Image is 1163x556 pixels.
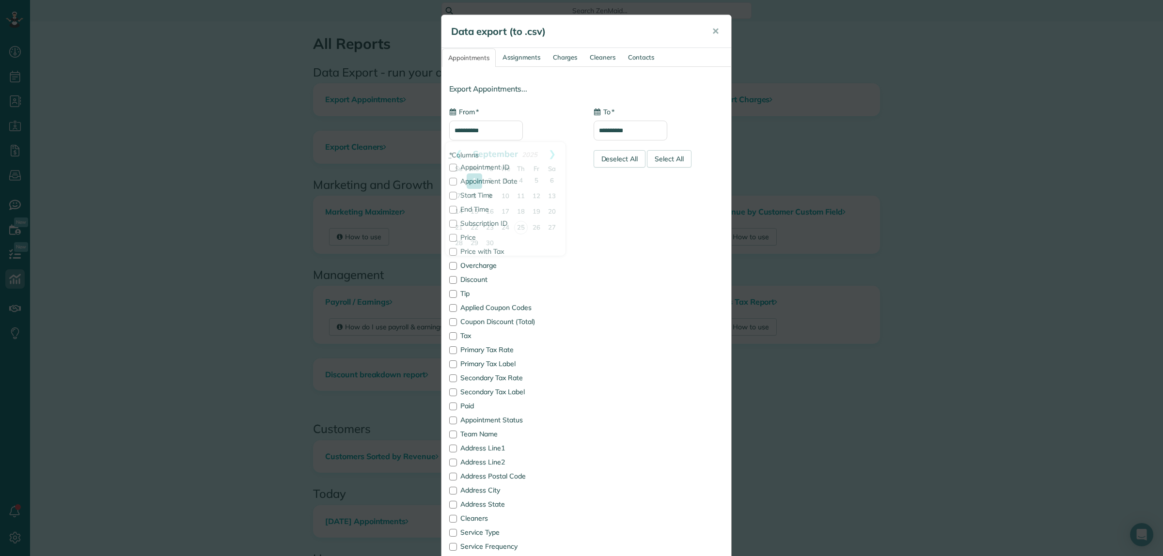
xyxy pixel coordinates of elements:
[467,220,482,236] a: 22
[467,204,482,220] a: 15
[449,417,579,423] label: Appointment Status
[482,236,498,251] a: 30
[449,374,579,381] label: Secondary Tax Rate
[467,173,482,189] a: 1
[498,220,513,236] a: 24
[449,515,579,522] label: Cleaners
[544,220,560,236] a: 27
[514,221,528,234] a: 25
[544,189,560,204] a: 13
[482,173,498,189] a: 2
[482,220,498,236] a: 23
[501,165,510,172] span: Wednesday
[498,204,513,220] a: 17
[498,173,513,189] a: 3
[529,173,544,189] a: 5
[449,501,579,508] label: Address State
[470,165,479,172] span: Monday
[451,220,467,236] a: 21
[451,236,467,251] a: 28
[467,189,482,204] a: 8
[594,107,615,117] label: To
[498,189,513,204] a: 10
[449,318,579,325] label: Coupon Discount (Total)
[449,332,579,339] label: Tax
[534,165,539,172] span: Friday
[473,148,518,159] span: September
[529,220,544,236] a: 26
[513,173,529,189] a: 4
[482,189,498,204] a: 9
[584,48,621,66] a: Cleaners
[547,48,583,66] a: Charges
[451,189,467,204] a: 7
[449,304,579,311] label: Applied Coupon Codes
[449,276,579,283] label: Discount
[539,142,566,166] a: Next
[449,107,479,117] label: From
[529,189,544,204] a: 12
[449,85,723,93] h4: Export Appointments...
[449,346,579,353] label: Primary Tax Rate
[449,543,579,550] label: Service Frequency
[449,445,579,451] label: Address Line1
[529,204,544,220] a: 19
[449,262,579,269] label: Overcharge
[544,204,560,220] a: 20
[449,290,579,297] label: Tip
[445,142,472,166] a: Prev
[442,48,496,67] a: Appointments
[647,150,692,168] div: Select All
[449,402,579,409] label: Paid
[497,48,546,66] a: Assignments
[513,204,529,220] a: 18
[451,204,467,220] a: 14
[548,165,556,172] span: Saturday
[449,487,579,494] label: Address City
[451,25,698,38] h5: Data export (to .csv)
[522,151,537,158] span: 2025
[517,165,525,172] span: Thursday
[449,431,579,437] label: Team Name
[449,388,579,395] label: Secondary Tax Label
[594,150,646,168] div: Deselect All
[449,529,579,536] label: Service Type
[712,26,719,37] span: ✕
[544,173,560,189] a: 6
[482,204,498,220] a: 16
[513,189,529,204] a: 11
[449,459,579,465] label: Address Line2
[449,473,579,479] label: Address Postal Code
[622,48,660,66] a: Contacts
[486,165,493,172] span: Tuesday
[467,236,482,251] a: 29
[455,165,463,172] span: Sunday
[449,360,579,367] label: Primary Tax Label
